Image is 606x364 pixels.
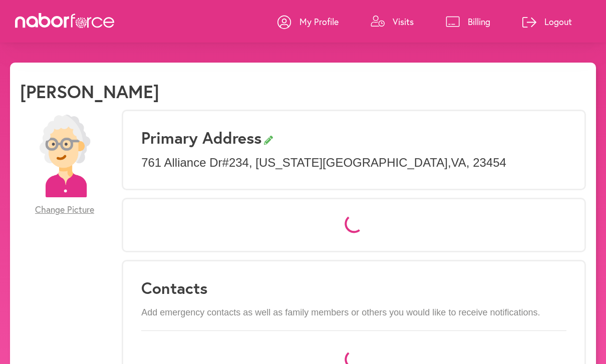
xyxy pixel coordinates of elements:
[299,16,339,28] p: My Profile
[20,81,159,102] h1: [PERSON_NAME]
[141,128,566,147] h3: Primary Address
[277,7,339,37] a: My Profile
[24,115,106,197] img: efc20bcf08b0dac87679abea64c1faab.png
[371,7,414,37] a: Visits
[35,204,94,215] span: Change Picture
[446,7,490,37] a: Billing
[522,7,572,37] a: Logout
[141,156,566,170] p: 761 Alliance Dr #234 , [US_STATE][GEOGRAPHIC_DATA] , VA , 23454
[141,307,566,318] p: Add emergency contacts as well as family members or others you would like to receive notifications.
[544,16,572,28] p: Logout
[393,16,414,28] p: Visits
[468,16,490,28] p: Billing
[141,278,566,297] h3: Contacts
